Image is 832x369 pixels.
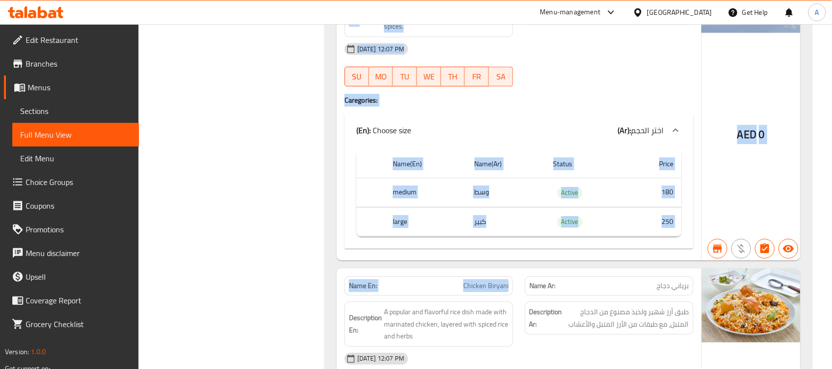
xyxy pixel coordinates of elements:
button: TH [441,67,465,86]
button: MO [369,67,393,86]
button: SA [489,67,513,86]
a: Promotions [4,218,139,241]
b: (En): [356,123,371,138]
button: TU [393,67,417,86]
span: Promotions [26,223,131,235]
th: Name(Ar) [467,150,546,178]
button: SU [345,67,369,86]
div: Active [557,216,583,228]
span: TU [397,70,413,84]
td: 180 [627,178,682,207]
span: Version: [5,345,29,358]
strong: Name En: [349,281,377,291]
span: Upsell [26,271,131,283]
a: Edit Restaurant [4,28,139,52]
span: WE [421,70,437,84]
a: Grocery Checklist [4,312,139,336]
span: Active [557,216,583,227]
span: اختر الحجم [631,123,664,138]
p: Choose size [356,124,411,136]
div: Menu-management [540,6,601,18]
div: [GEOGRAPHIC_DATA] [647,7,712,18]
span: Menus [28,81,131,93]
span: FR [469,70,485,84]
div: (En): Choose size(Ar):اختر الحجم [345,114,693,146]
span: MO [373,70,389,84]
button: FR [465,67,489,86]
span: 1.0.0 [31,345,46,358]
th: Status [546,150,627,178]
span: Choice Groups [26,176,131,188]
span: Edit Menu [20,152,131,164]
td: 250 [627,207,682,236]
span: [DATE] 12:07 PM [353,44,408,54]
a: Branches [4,52,139,75]
strong: Description En: [349,312,382,336]
span: 0 [759,125,765,144]
span: [DATE] 12:07 PM [353,354,408,363]
td: وسط [467,178,546,207]
strong: Description Ar: [529,306,562,330]
th: Price [627,150,682,178]
a: Menus [4,75,139,99]
a: Choice Groups [4,170,139,194]
strong: Description En: [349,2,382,27]
th: medium [385,178,466,207]
span: Chicken Biryani [463,281,509,291]
a: Edit Menu [12,147,139,170]
span: Branches [26,58,131,70]
span: A popular and flavorful rice dish made with marinated chicken, layered with spiced rice and herbs [384,306,509,342]
th: Name(En) [385,150,466,178]
span: Full Menu View [20,129,131,141]
span: Menu disclaimer [26,247,131,259]
span: Active [557,187,583,198]
a: Coverage Report [4,289,139,312]
span: Edit Restaurant [26,34,131,46]
img: %D8%A8%D8%B1%D9%8A%D8%A7%D9%86%D9%8A_%D8%AF%D8%AC%D8%A7%D8%AC638920038350679715.jpg [702,268,800,342]
span: طبق أرز شهير ولذيذ مصنوع من الدجاج المتبل، مع طبقات من الأرز المتبل والأعشاب [564,306,689,330]
button: Branch specific item [708,239,728,258]
button: Purchased item [731,239,751,258]
strong: Name Ar: [529,281,556,291]
span: برياني دجاج [657,281,689,291]
b: (Ar): [618,123,631,138]
span: Sections [20,105,131,117]
a: Coupons [4,194,139,218]
a: Upsell [4,265,139,289]
span: AED [737,125,757,144]
button: WE [417,67,441,86]
a: Sections [12,99,139,123]
button: Has choices [755,239,775,258]
span: SU [349,70,365,84]
span: SA [493,70,509,84]
a: Menu disclaimer [4,241,139,265]
div: Active [557,187,583,199]
span: A [815,7,819,18]
table: choices table [356,150,682,237]
span: Coupons [26,200,131,212]
button: Available [779,239,798,258]
span: Coverage Report [26,295,131,306]
span: Grocery Checklist [26,318,131,330]
a: Full Menu View [12,123,139,147]
th: large [385,207,466,236]
h4: Caregories: [345,95,693,105]
span: TH [445,70,461,84]
td: كبير [467,207,546,236]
